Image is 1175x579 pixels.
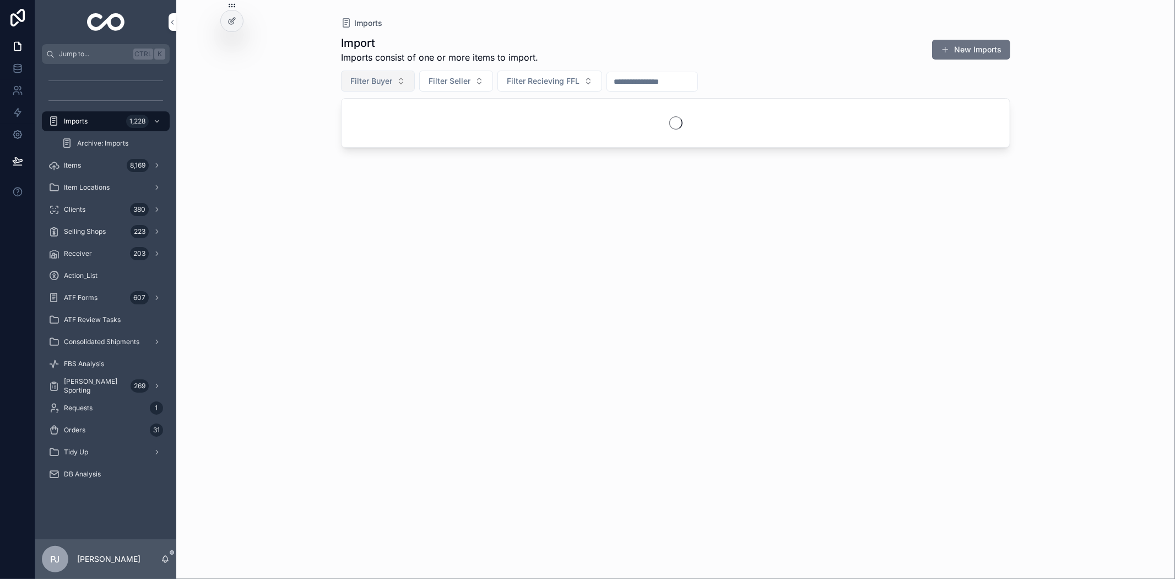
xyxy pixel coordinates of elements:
div: scrollable content [35,64,176,498]
button: Select Button [341,71,415,92]
span: Items [64,161,81,170]
span: Imports consist of one or more items to import. [341,51,538,64]
span: Item Locations [64,183,110,192]
button: New Imports [932,40,1010,60]
a: Consolidated Shipments [42,332,170,352]
span: Consolidated Shipments [64,337,139,346]
span: Clients [64,205,85,214]
div: 203 [130,247,149,260]
div: 8,169 [127,159,149,172]
span: Receiver [64,249,92,258]
span: FBS Analysis [64,360,104,368]
a: ATF Forms607 [42,288,170,308]
p: [PERSON_NAME] [77,554,140,565]
span: Orders [64,426,85,435]
div: 269 [131,379,149,393]
span: Requests [64,404,93,412]
div: 223 [131,225,149,238]
a: Archive: Imports [55,133,170,153]
span: Action_List [64,271,98,280]
span: [PERSON_NAME] Sporting [64,377,126,395]
a: Imports1,228 [42,111,170,131]
a: Imports [341,18,382,29]
button: Select Button [419,71,493,92]
a: Item Locations [42,178,170,197]
a: Tidy Up [42,442,170,462]
a: FBS Analysis [42,354,170,374]
span: ATF Forms [64,293,98,302]
span: K [155,50,164,58]
a: [PERSON_NAME] Sporting269 [42,376,170,396]
span: Imports [354,18,382,29]
span: Tidy Up [64,448,88,457]
a: Action_List [42,266,170,286]
a: Orders31 [42,420,170,440]
button: Jump to...CtrlK [42,44,170,64]
span: Selling Shops [64,227,106,236]
a: DB Analysis [42,464,170,484]
span: Filter Seller [429,76,470,87]
span: ATF Review Tasks [64,315,121,324]
a: ATF Review Tasks [42,310,170,330]
a: Receiver203 [42,244,170,264]
span: PJ [51,553,60,566]
span: DB Analysis [64,470,101,479]
div: 607 [130,291,149,304]
img: App logo [87,13,125,31]
span: Archive: Imports [77,139,128,148]
span: Ctrl [133,49,153,60]
span: Jump to... [59,50,129,58]
span: Filter Buyer [350,76,392,87]
button: Select Button [497,71,602,92]
a: Selling Shops223 [42,222,170,242]
span: Imports [64,117,88,126]
div: 1,228 [126,115,149,128]
a: Items8,169 [42,156,170,175]
a: Clients380 [42,200,170,219]
div: 1 [150,401,163,415]
span: Filter Recieving FFL [507,76,580,87]
a: Requests1 [42,398,170,418]
div: 380 [130,203,149,216]
h1: Import [341,35,538,51]
div: 31 [150,423,163,437]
